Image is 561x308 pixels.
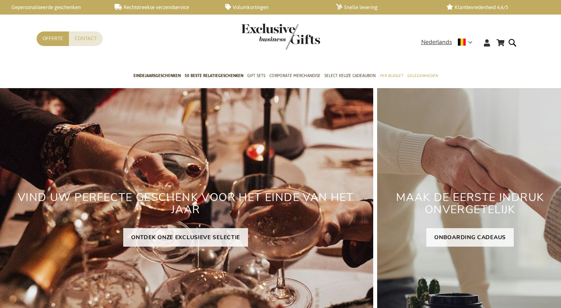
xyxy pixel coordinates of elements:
[324,66,376,86] a: Select Keuze Cadeaubon
[185,66,243,86] a: 50 beste relatiegeschenken
[123,228,248,247] a: ONTDEK ONZE EXCLUSIEVE SELECTIE
[241,24,320,50] img: Exclusive Business gifts logo
[225,4,323,11] a: Volumkortingen
[324,72,376,80] span: Select Keuze Cadeaubon
[247,72,265,80] span: Gift Sets
[4,4,102,11] a: Gepersonaliseerde geschenken
[380,72,403,80] span: Per Budget
[407,66,438,86] a: Gelegenheden
[426,228,514,247] a: ONBOARDING CADEAUS
[269,72,320,80] span: Corporate Merchandise
[241,24,281,50] a: store logo
[115,4,213,11] a: Rechtstreekse verzendservice
[133,66,181,86] a: Eindejaarsgeschenken
[446,4,544,11] a: Klanttevredenheid 4,6/5
[37,31,69,46] a: Offerte
[336,4,434,11] a: Snelle levering
[69,31,103,46] a: Contact
[185,72,243,80] span: 50 beste relatiegeschenken
[380,66,403,86] a: Per Budget
[247,66,265,86] a: Gift Sets
[407,72,438,80] span: Gelegenheden
[133,72,181,80] span: Eindejaarsgeschenken
[269,66,320,86] a: Corporate Merchandise
[421,38,452,47] span: Nederlands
